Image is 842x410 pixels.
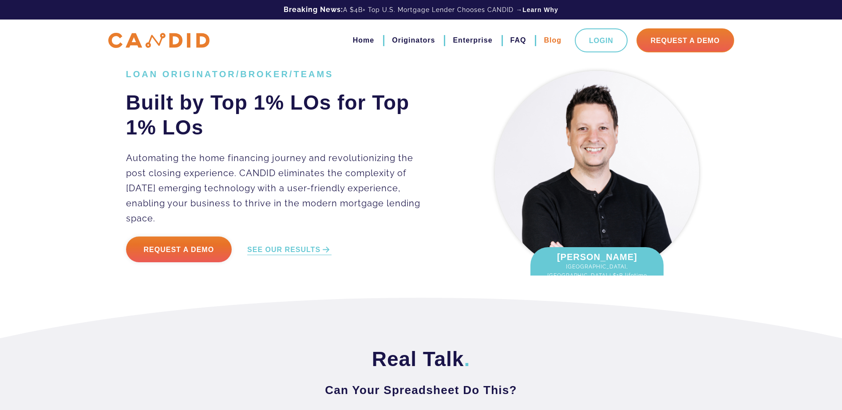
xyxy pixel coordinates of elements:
[464,347,470,371] span: .
[126,150,434,226] p: Automating the home financing journey and revolutionizing the post closing experience. CANDID eli...
[284,5,343,14] b: Breaking News:
[126,90,434,140] h2: Built by Top 1% LOs for Top 1% LOs
[247,245,332,255] a: SEE OUR RESULTS
[126,382,716,398] h3: Can Your Spreadsheet Do This?
[126,347,716,371] h2: Real Talk
[353,33,374,48] a: Home
[522,5,558,14] a: Learn Why
[510,33,526,48] a: FAQ
[575,28,628,52] a: Login
[453,33,492,48] a: Enterprise
[126,69,434,79] h1: LOAN ORIGINATOR/BROKER/TEAMS
[544,33,561,48] a: Blog
[392,33,435,48] a: Originators
[530,247,664,293] div: [PERSON_NAME]
[636,28,734,52] a: Request A Demo
[108,33,210,48] img: CANDID APP
[126,237,232,262] a: Request a Demo
[539,262,655,289] span: [GEOGRAPHIC_DATA], [GEOGRAPHIC_DATA] | $1B lifetime fundings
